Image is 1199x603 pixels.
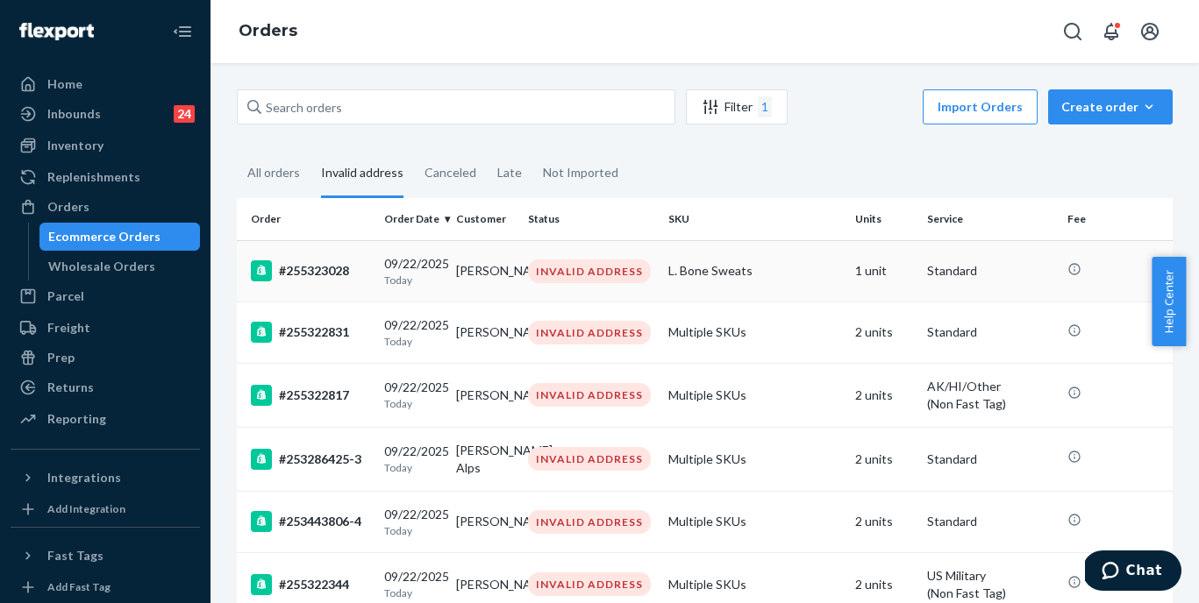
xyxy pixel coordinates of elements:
a: Replenishments [11,163,200,191]
a: Parcel [11,282,200,310]
td: [PERSON_NAME] [449,491,521,552]
div: Late [497,150,522,195]
input: Search orders [237,89,675,124]
p: Today [384,273,442,287]
td: Multiple SKUs [661,301,848,363]
td: [PERSON_NAME] [449,240,521,301]
button: Close Navigation [165,14,200,49]
div: Fast Tags [47,547,103,564]
a: Orders [11,193,200,221]
td: Multiple SKUs [661,427,848,491]
div: Returns [47,379,94,396]
div: Orders [47,198,89,216]
td: Multiple SKUs [661,491,848,552]
div: Add Fast Tag [47,579,111,594]
a: Prep [11,344,200,372]
a: Add Fast Tag [11,577,200,598]
th: Units [848,198,920,240]
th: Order [237,198,377,240]
div: L. Bone Sweats [668,262,841,280]
div: 09/22/2025 [384,443,442,475]
div: Wholesale Orders [48,258,155,275]
td: Multiple SKUs [661,363,848,427]
td: [PERSON_NAME] [449,363,521,427]
div: All orders [247,150,300,195]
div: Inventory [47,137,103,154]
button: Import Orders [923,89,1038,124]
p: Today [384,460,442,475]
p: Today [384,585,442,600]
button: Filter [686,89,788,124]
div: Not Imported [543,150,618,195]
a: Freight [11,314,200,342]
button: Open Search Box [1055,14,1090,49]
p: Today [384,334,442,349]
div: INVALID ADDRESS [528,447,651,471]
a: Returns [11,373,200,401]
a: Wholesale Orders [39,252,201,280]
div: Prep [47,349,75,366]
div: Inbounds [47,105,101,123]
button: Fast Tags [11,542,200,570]
div: Integrations [47,469,121,486]
p: Today [384,523,442,538]
th: Fee [1060,198,1173,240]
div: 09/22/2025 [384,506,442,538]
div: 1 [758,96,772,117]
a: Orders [239,21,297,40]
div: #255322831 [251,322,370,343]
p: Standard [927,513,1053,530]
a: Inventory [11,131,200,160]
div: Home [47,75,82,93]
div: 09/22/2025 [384,316,442,349]
a: Reporting [11,405,200,433]
a: Inbounds24 [11,100,200,128]
div: 09/22/2025 [384,568,442,600]
p: Standard [927,262,1053,280]
p: US Military [927,567,1053,585]
td: 2 units [848,301,920,363]
button: Open account menu [1132,14,1167,49]
div: INVALID ADDRESS [528,321,651,344]
p: AK/HI/Other [927,378,1053,395]
p: Today [384,396,442,411]
a: Add Integration [11,499,200,520]
img: Flexport logo [19,23,94,40]
div: 24 [174,105,195,123]
a: Home [11,70,200,98]
td: [PERSON_NAME] Alps [449,427,521,491]
td: 2 units [848,491,920,552]
p: Standard [927,323,1053,341]
th: Status [521,198,661,240]
div: Invalid address [321,150,403,198]
th: Order Date [377,198,449,240]
ol: breadcrumbs [225,6,311,57]
div: Replenishments [47,168,140,186]
div: Customer [456,211,514,226]
div: (Non Fast Tag) [927,585,1053,602]
iframe: Opens a widget where you can chat to one of our agents [1085,550,1181,594]
div: Freight [47,319,90,337]
div: 09/22/2025 [384,379,442,411]
span: Help Center [1152,257,1186,346]
div: Canceled [425,150,476,195]
th: Service [920,198,1060,240]
button: Create order [1048,89,1173,124]
td: 2 units [848,427,920,491]
p: Standard [927,450,1053,468]
div: INVALID ADDRESS [528,259,651,283]
td: 2 units [848,363,920,427]
div: Create order [1061,98,1160,116]
div: Add Integration [47,501,125,516]
div: Filter [687,96,787,117]
div: (Non Fast Tag) [927,395,1053,413]
td: [PERSON_NAME] [449,301,521,363]
div: Ecommerce Orders [48,228,161,245]
div: INVALID ADDRESS [528,383,651,407]
div: #255322344 [251,574,370,595]
div: #253443806-4 [251,511,370,532]
div: #253286425-3 [251,449,370,470]
th: SKU [661,198,848,240]
a: Ecommerce Orders [39,223,201,251]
